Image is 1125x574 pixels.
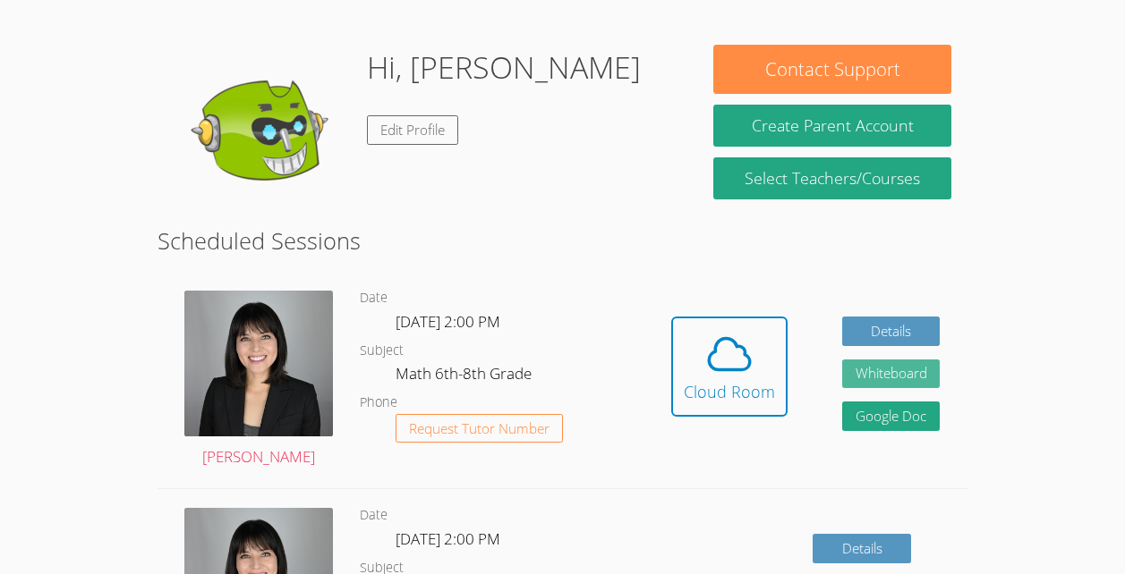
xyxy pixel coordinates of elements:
a: [PERSON_NAME] [184,291,333,470]
a: Select Teachers/Courses [713,157,950,199]
dd: Math 6th-8th Grade [396,361,535,392]
button: Cloud Room [671,317,788,417]
span: Request Tutor Number [409,422,550,435]
img: default.png [174,45,353,224]
div: Cloud Room [684,379,775,404]
button: Request Tutor Number [396,414,563,443]
h1: Hi, [PERSON_NAME] [367,45,641,90]
span: [DATE] 2:00 PM [396,311,500,332]
a: Google Doc [842,401,941,431]
dt: Date [360,287,388,309]
img: DSC_1773.jpeg [184,291,333,436]
dt: Subject [360,340,404,362]
h2: Scheduled Sessions [158,224,967,257]
a: Details [842,317,941,346]
button: Create Parent Account [713,105,950,147]
button: Contact Support [713,45,950,94]
dt: Date [360,504,388,527]
a: Edit Profile [367,115,458,145]
a: Details [813,534,911,563]
button: Whiteboard [842,359,941,389]
dt: Phone [360,392,397,414]
span: [DATE] 2:00 PM [396,528,500,549]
